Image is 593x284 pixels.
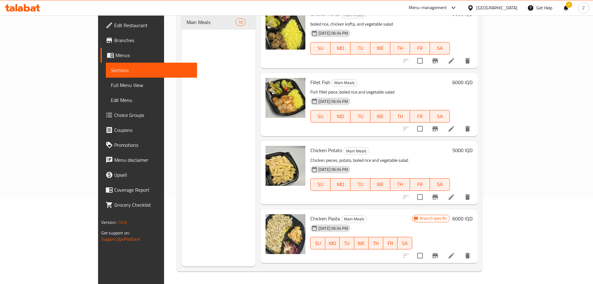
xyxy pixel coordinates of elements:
[432,180,447,189] span: SA
[448,125,455,132] a: Edit menu item
[412,180,427,189] span: FR
[353,44,368,53] span: TU
[181,15,256,30] div: Main Meals10
[452,146,473,155] h6: 5000 IQD
[342,239,352,248] span: TU
[460,248,475,263] button: delete
[373,112,388,121] span: WE
[371,239,381,248] span: TH
[460,121,475,136] button: delete
[101,182,197,197] a: Coverage Report
[114,126,192,134] span: Coupons
[413,122,426,135] span: Select to update
[452,10,473,18] h6: 5000 IQD
[114,186,192,194] span: Coverage Report
[413,54,426,67] span: Select to update
[310,178,331,191] button: SU
[343,147,369,155] div: Main Meals
[413,249,426,262] span: Select to update
[448,252,455,259] a: Edit menu item
[325,237,340,249] button: MO
[101,33,197,48] a: Branches
[316,99,351,104] span: [DATE] 06:04 PM
[111,66,192,74] span: Sections
[410,178,430,191] button: FR
[331,178,351,191] button: MO
[410,42,430,55] button: FR
[310,146,342,155] span: Chicken Potato
[428,53,443,68] button: Branch-specific-item
[333,112,348,121] span: MO
[310,42,331,55] button: SU
[331,42,351,55] button: MO
[432,44,447,53] span: SA
[186,18,235,26] span: Main Meals
[101,123,197,137] a: Coupons
[266,78,305,118] img: Fillet Fish
[386,239,395,248] span: FR
[370,178,390,191] button: WE
[310,214,340,223] span: Chicken Pasta
[117,218,127,226] span: 1.0.0
[310,237,325,249] button: SU
[373,44,388,53] span: WE
[316,30,351,36] span: [DATE] 06:04 PM
[181,12,256,32] nav: Menu sections
[452,78,473,87] h6: 6000 IQD
[393,112,408,121] span: TH
[114,111,192,119] span: Choice Groups
[341,215,367,223] span: Main Meals
[313,180,328,189] span: SU
[114,156,192,164] span: Menu disclaimer
[357,239,366,248] span: WE
[115,51,192,59] span: Menus
[344,147,369,155] span: Main Meals
[430,178,450,191] button: SA
[410,110,430,123] button: FR
[310,88,450,96] p: Fish fillet piece, boiled rice and vegetable salad
[101,197,197,212] a: Grocery Checklist
[428,190,443,205] button: Branch-specific-item
[333,180,348,189] span: MO
[370,110,390,123] button: WE
[390,110,410,123] button: TH
[393,180,408,189] span: TH
[101,152,197,167] a: Menu disclaimer
[106,93,197,108] a: Edit Menu
[101,229,130,237] span: Get support on:
[114,22,192,29] span: Edit Restaurant
[313,44,328,53] span: SU
[328,239,337,248] span: MO
[310,20,450,28] p: boiled rice, chicken kofta, and vegetable salad
[111,96,192,104] span: Edit Menu
[432,112,447,121] span: SA
[101,235,141,243] a: Support.OpsPlatform
[476,4,517,11] div: [GEOGRAPHIC_DATA]
[351,42,370,55] button: TU
[114,171,192,179] span: Upsell
[430,42,450,55] button: SA
[353,180,368,189] span: TU
[452,214,473,223] h6: 6000 IQD
[101,167,197,182] a: Upsell
[101,218,116,226] span: Version:
[332,79,357,87] div: Main Meals
[236,19,245,25] span: 10
[460,190,475,205] button: delete
[101,48,197,63] a: Menus
[351,110,370,123] button: TU
[430,110,450,123] button: SA
[101,18,197,33] a: Edit Restaurant
[341,215,367,223] div: Main Meals
[266,10,305,50] img: Chicken Kofta
[351,178,370,191] button: TU
[114,36,192,44] span: Branches
[409,4,447,12] div: Menu-management
[448,57,455,65] a: Edit menu item
[340,237,354,249] button: TU
[236,18,246,26] div: items
[111,81,192,89] span: Full Menu View
[582,4,585,11] span: Z
[393,44,408,53] span: TH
